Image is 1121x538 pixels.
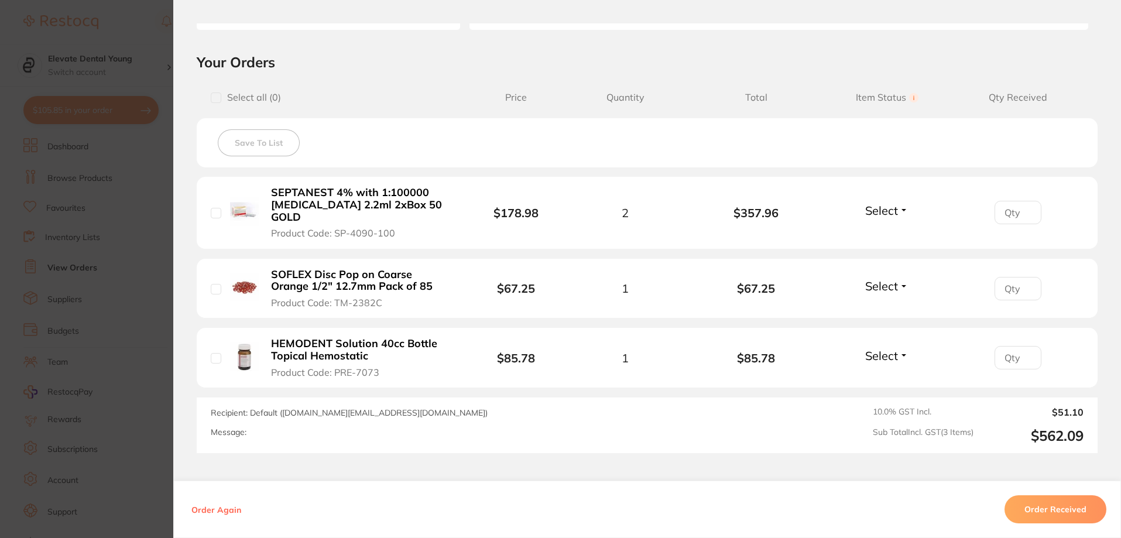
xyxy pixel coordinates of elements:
span: Quantity [560,92,691,103]
b: SEPTANEST 4% with 1:100000 [MEDICAL_DATA] 2.2ml 2xBox 50 GOLD [271,187,452,223]
span: Product Code: SP-4090-100 [271,228,395,238]
button: Select [862,348,912,363]
span: Select all ( 0 ) [221,92,281,103]
span: 10.0 % GST Incl. [873,407,973,417]
span: Select [865,279,898,293]
button: Select [862,279,912,293]
span: Qty Received [952,92,1084,103]
b: $67.25 [497,281,535,296]
button: Order Again [188,504,245,515]
b: SOFLEX Disc Pop on Coarse Orange 1/2" 12.7mm Pack of 85 [271,269,452,293]
output: $51.10 [983,407,1084,417]
h2: Your Orders [197,53,1098,71]
button: Order Received [1005,495,1106,523]
span: Sub Total Incl. GST ( 3 Items) [873,427,973,444]
input: Qty [995,277,1041,300]
span: Product Code: TM-2382C [271,297,382,308]
output: $562.09 [983,427,1084,444]
b: $85.78 [497,351,535,365]
img: HEMODENT Solution 40cc Bottle Topical Hemostatic [230,342,259,371]
span: Select [865,348,898,363]
b: $357.96 [691,206,822,220]
b: $67.25 [691,282,822,295]
span: 1 [622,282,629,295]
span: Product Code: PRE-7073 [271,367,379,378]
label: Message: [211,427,246,437]
span: Price [472,92,560,103]
span: Item Status [822,92,953,103]
button: SEPTANEST 4% with 1:100000 [MEDICAL_DATA] 2.2ml 2xBox 50 GOLD Product Code: SP-4090-100 [268,186,455,239]
button: Save To List [218,129,300,156]
button: SOFLEX Disc Pop on Coarse Orange 1/2" 12.7mm Pack of 85 Product Code: TM-2382C [268,268,455,309]
span: 2 [622,206,629,220]
img: SEPTANEST 4% with 1:100000 adrenalin 2.2ml 2xBox 50 GOLD [230,197,259,226]
b: HEMODENT Solution 40cc Bottle Topical Hemostatic [271,338,452,362]
button: HEMODENT Solution 40cc Bottle Topical Hemostatic Product Code: PRE-7073 [268,337,455,378]
img: SOFLEX Disc Pop on Coarse Orange 1/2" 12.7mm Pack of 85 [230,273,259,301]
input: Qty [995,201,1041,224]
b: $178.98 [493,205,539,220]
b: $85.78 [691,351,822,365]
span: Total [691,92,822,103]
span: Recipient: Default ( [DOMAIN_NAME][EMAIL_ADDRESS][DOMAIN_NAME] ) [211,407,488,418]
input: Qty [995,346,1041,369]
span: 1 [622,351,629,365]
span: Select [865,203,898,218]
button: Select [862,203,912,218]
